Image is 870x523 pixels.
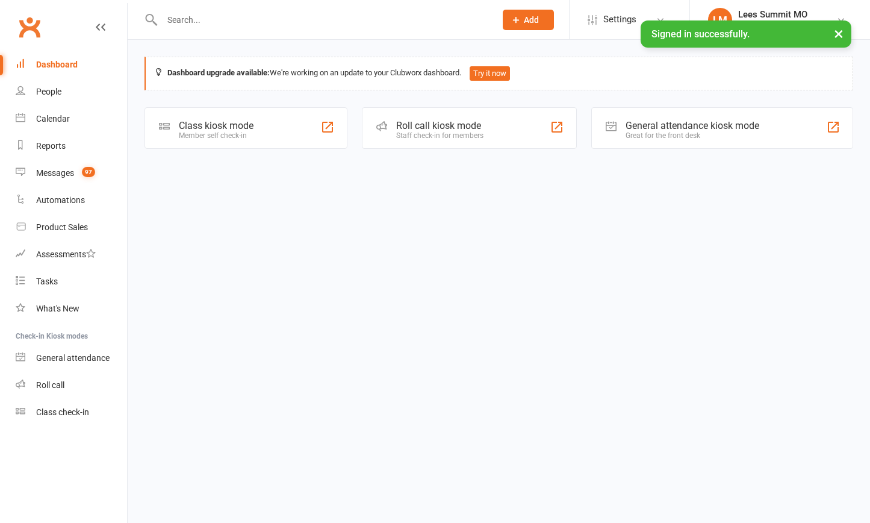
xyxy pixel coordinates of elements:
div: Calendar [36,114,70,124]
div: Roll call kiosk mode [396,120,483,131]
input: Search... [158,11,487,28]
a: Class kiosk mode [16,399,127,426]
a: Assessments [16,241,127,268]
a: People [16,78,127,105]
a: Messages 97 [16,160,127,187]
button: Add [503,10,554,30]
a: Automations [16,187,127,214]
a: Clubworx [14,12,45,42]
div: What's New [36,304,79,313]
div: Product Sales [36,222,88,232]
span: Settings [603,6,636,33]
div: ACA Network [738,20,807,31]
a: What's New [16,295,127,322]
a: Roll call [16,372,127,399]
div: People [36,87,61,96]
button: × [828,20,850,46]
div: Assessments [36,249,96,259]
strong: Dashboard upgrade available: [167,68,270,77]
div: Lees Summit MO [738,9,807,20]
div: LM [708,8,732,32]
a: General attendance kiosk mode [16,345,127,372]
div: Member self check-in [179,131,253,140]
div: Roll call [36,380,64,390]
div: Dashboard [36,60,78,69]
a: Product Sales [16,214,127,241]
div: Class kiosk mode [179,120,253,131]
div: Automations [36,195,85,205]
a: Calendar [16,105,127,133]
div: Class check-in [36,407,89,417]
div: Messages [36,168,74,178]
span: Add [524,15,539,25]
span: 97 [82,167,95,177]
div: General attendance kiosk mode [626,120,759,131]
div: Great for the front desk [626,131,759,140]
div: Tasks [36,277,58,286]
div: General attendance [36,353,110,363]
div: Staff check-in for members [396,131,483,140]
button: Try it now [470,66,510,81]
span: Signed in successfully. [651,28,750,40]
a: Tasks [16,268,127,295]
a: Dashboard [16,51,127,78]
div: We're working on an update to your Clubworx dashboard. [144,57,853,90]
div: Reports [36,141,66,151]
a: Reports [16,133,127,160]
